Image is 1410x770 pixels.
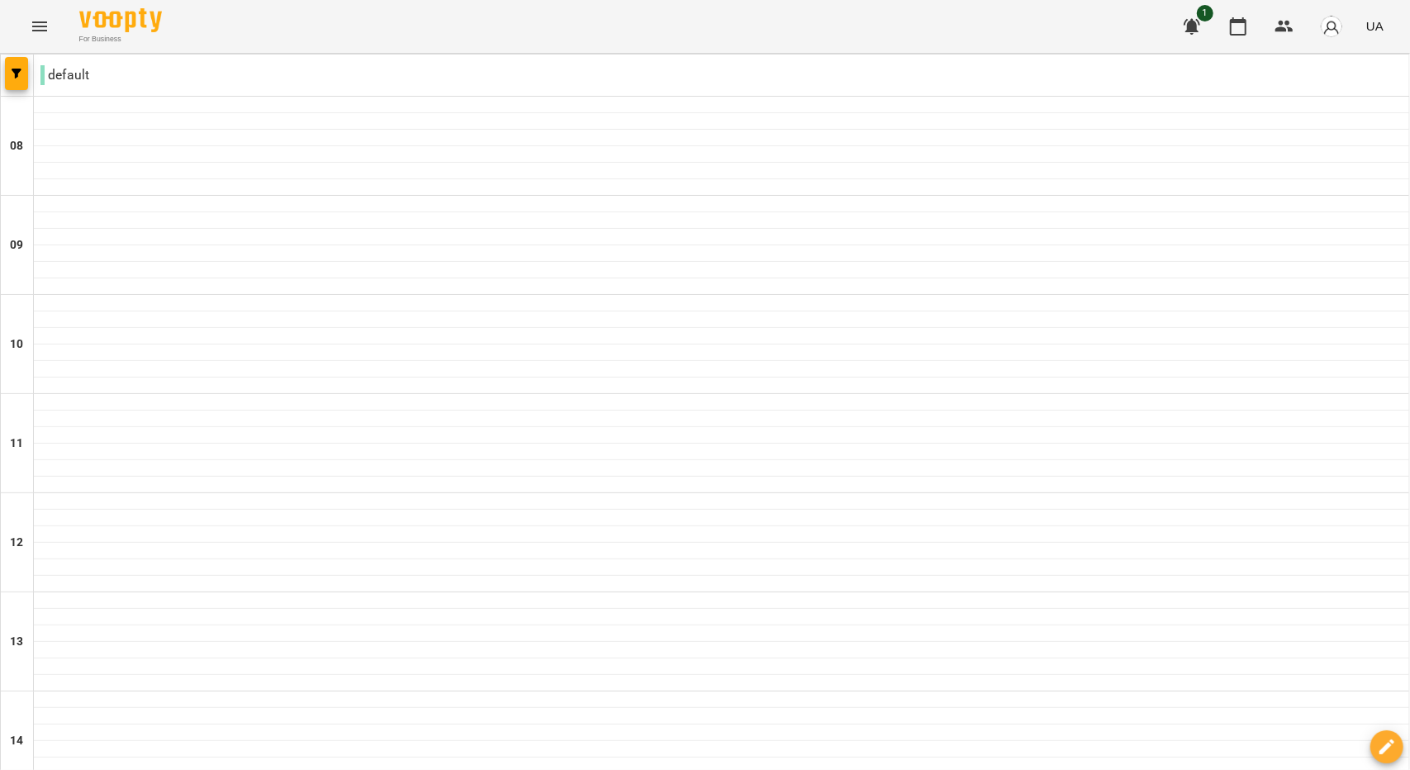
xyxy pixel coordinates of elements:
button: UA [1360,11,1390,41]
span: For Business [79,34,162,45]
h6: 13 [10,633,23,651]
span: UA [1366,17,1384,35]
h6: 09 [10,236,23,254]
p: default [40,65,89,85]
button: Menu [20,7,59,46]
h6: 08 [10,137,23,155]
h6: 14 [10,732,23,750]
span: 1 [1197,5,1213,21]
h6: 10 [10,335,23,354]
h6: 11 [10,435,23,453]
img: Voopty Logo [79,8,162,32]
h6: 12 [10,534,23,552]
img: avatar_s.png [1320,15,1343,38]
